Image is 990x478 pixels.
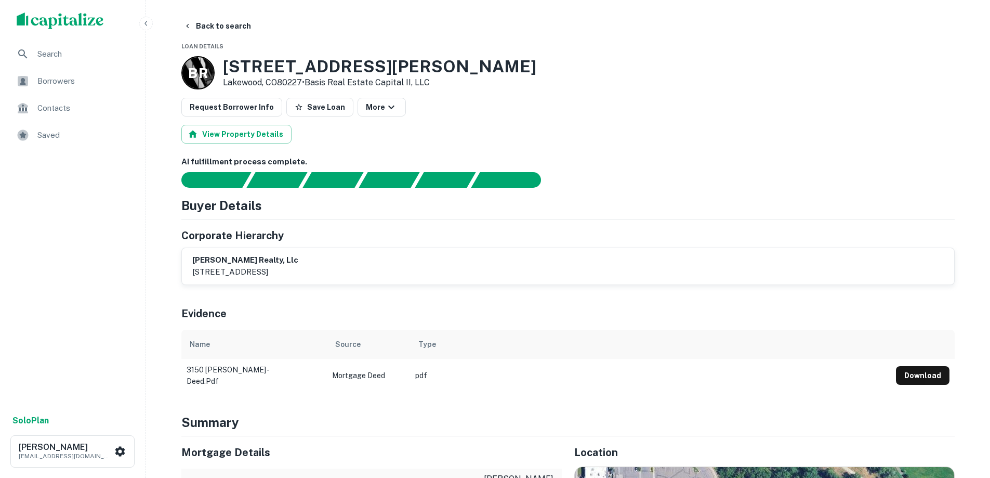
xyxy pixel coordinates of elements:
h5: Mortgage Details [181,445,562,460]
span: Loan Details [181,43,223,49]
div: Name [190,338,210,351]
td: Mortgage Deed [327,359,410,392]
h4: Summary [181,413,955,432]
a: B R [181,56,215,89]
a: SoloPlan [12,415,49,427]
button: Back to search [179,17,255,35]
th: Type [410,330,891,359]
button: Download [896,366,949,385]
p: B R [188,63,207,83]
h3: [STREET_ADDRESS][PERSON_NAME] [223,57,536,76]
span: Borrowers [37,75,130,87]
a: Borrowers [8,69,137,94]
p: [STREET_ADDRESS] [192,266,298,278]
div: Type [418,338,436,351]
div: Principals found, still searching for contact information. This may take time... [415,172,476,188]
div: Sending borrower request to AI... [169,172,247,188]
span: Search [37,48,130,60]
div: Source [335,338,361,351]
span: Contacts [37,102,130,114]
h6: [PERSON_NAME] realty, llc [192,254,298,266]
a: Contacts [8,96,137,121]
button: More [358,98,406,117]
div: Your request is received and processing... [246,172,307,188]
a: Basis Real Estate Capital II, LLC [305,77,430,87]
h5: Location [574,445,955,460]
span: Saved [37,129,130,141]
img: capitalize-logo.png [17,12,104,29]
button: [PERSON_NAME][EMAIL_ADDRESS][DOMAIN_NAME] [10,435,135,468]
a: Saved [8,123,137,148]
p: [EMAIL_ADDRESS][DOMAIN_NAME] [19,451,112,461]
td: pdf [410,359,891,392]
h5: Evidence [181,306,227,321]
iframe: Chat Widget [938,395,990,445]
th: Source [327,330,410,359]
button: Request Borrower Info [181,98,282,117]
div: AI fulfillment process complete. [471,172,553,188]
td: 3150 [PERSON_NAME] - deed.pdf [181,359,327,392]
button: Save Loan [286,98,353,117]
h4: Buyer Details [181,196,262,215]
button: View Property Details [181,125,292,144]
div: Documents found, AI parsing details... [302,172,363,188]
th: Name [181,330,327,359]
p: Lakewood, CO80227 • [223,76,536,89]
h6: [PERSON_NAME] [19,443,112,451]
div: scrollable content [181,330,955,388]
a: Search [8,42,137,67]
h5: Corporate Hierarchy [181,228,284,243]
div: Principals found, AI now looking for contact information... [359,172,419,188]
strong: Solo Plan [12,416,49,425]
h6: AI fulfillment process complete. [181,156,955,168]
